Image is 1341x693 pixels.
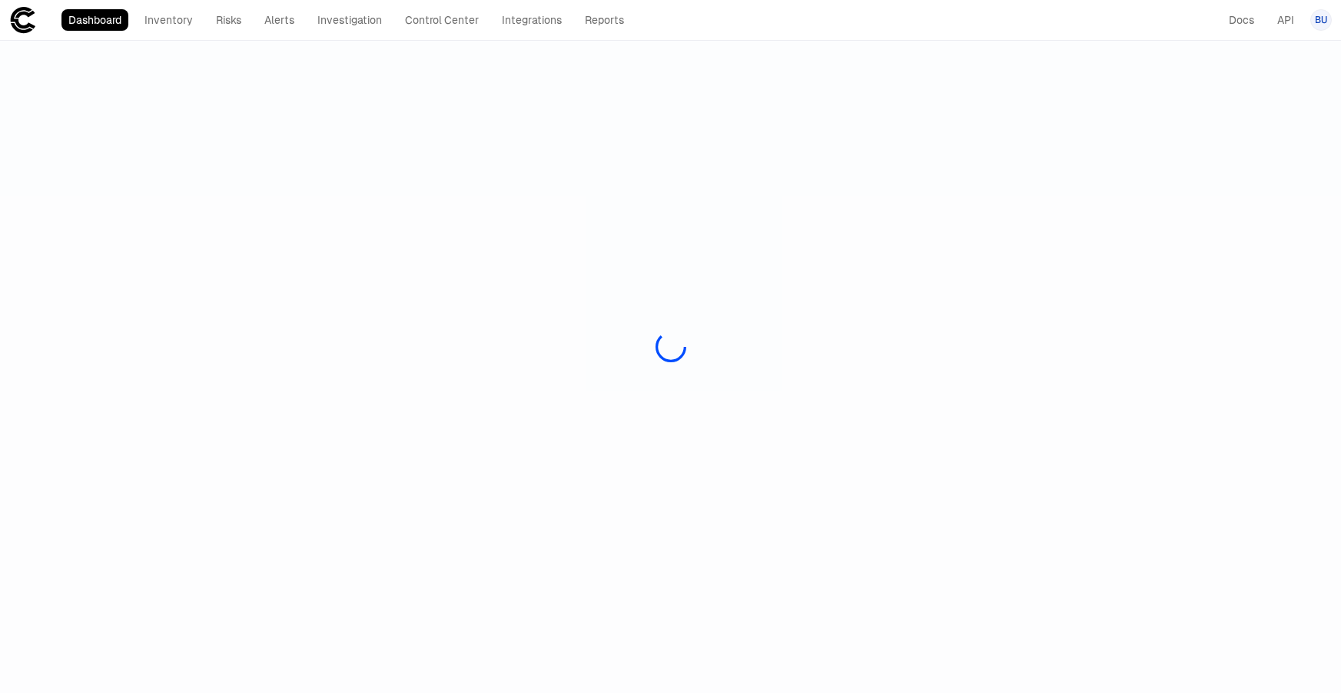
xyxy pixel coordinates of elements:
a: Risks [209,9,248,31]
a: Reports [578,9,631,31]
a: Alerts [257,9,301,31]
a: API [1270,9,1301,31]
a: Dashboard [61,9,128,31]
a: Integrations [495,9,569,31]
button: BU [1310,9,1332,31]
a: Inventory [138,9,200,31]
a: Investigation [310,9,389,31]
a: Control Center [398,9,486,31]
a: Docs [1222,9,1261,31]
span: BU [1315,14,1327,26]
